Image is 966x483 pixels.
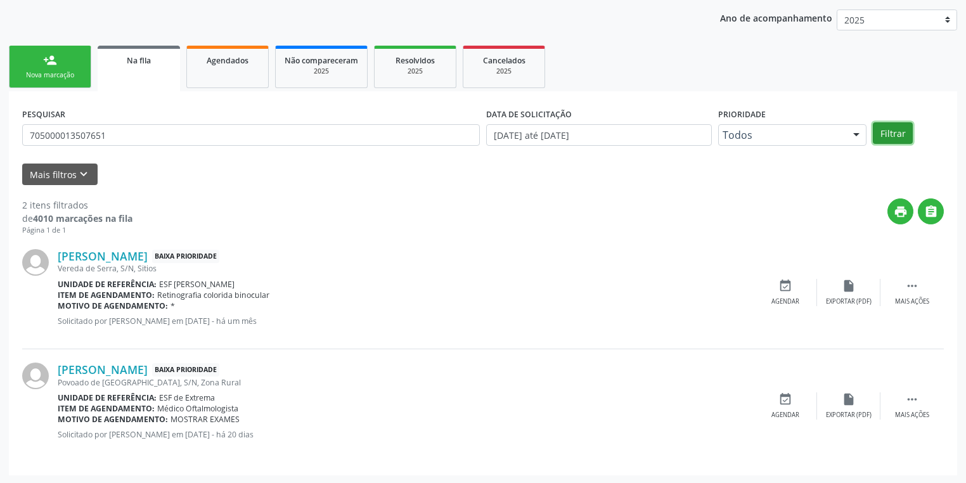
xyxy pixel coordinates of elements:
[905,279,919,293] i: 
[905,392,919,406] i: 
[171,414,240,425] span: MOSTRAR EXAMES
[826,411,872,420] div: Exportar (PDF)
[22,225,132,236] div: Página 1 de 1
[826,297,872,306] div: Exportar (PDF)
[43,53,57,67] div: person_add
[383,67,447,76] div: 2025
[486,105,572,124] label: DATA DE SOLICITAÇÃO
[58,263,754,274] div: Vereda de Serra, S/N, Sitios
[771,297,799,306] div: Agendar
[22,198,132,212] div: 2 itens filtrados
[842,279,856,293] i: insert_drive_file
[771,411,799,420] div: Agendar
[22,105,65,124] label: PESQUISAR
[58,316,754,326] p: Solicitado por [PERSON_NAME] em [DATE] - há um mês
[22,124,480,146] input: Nome, CNS
[152,250,219,263] span: Baixa Prioridade
[58,429,754,440] p: Solicitado por [PERSON_NAME] em [DATE] - há 20 dias
[58,363,148,377] a: [PERSON_NAME]
[33,212,132,224] strong: 4010 marcações na fila
[58,377,754,388] div: Povoado de [GEOGRAPHIC_DATA], S/N, Zona Rural
[894,205,908,219] i: print
[58,290,155,300] b: Item de agendamento:
[58,300,168,311] b: Motivo de agendamento:
[159,392,215,403] span: ESF de Extrema
[58,249,148,263] a: [PERSON_NAME]
[778,279,792,293] i: event_available
[895,411,929,420] div: Mais ações
[873,122,913,144] button: Filtrar
[918,198,944,224] button: 
[22,164,98,186] button: Mais filtroskeyboard_arrow_down
[396,55,435,66] span: Resolvidos
[778,392,792,406] i: event_available
[58,392,157,403] b: Unidade de referência:
[207,55,248,66] span: Agendados
[58,279,157,290] b: Unidade de referência:
[718,105,766,124] label: Prioridade
[159,279,235,290] span: ESF [PERSON_NAME]
[895,297,929,306] div: Mais ações
[58,403,155,414] b: Item de agendamento:
[18,70,82,80] div: Nova marcação
[285,67,358,76] div: 2025
[285,55,358,66] span: Não compareceram
[157,290,269,300] span: Retinografia colorida binocular
[842,392,856,406] i: insert_drive_file
[720,10,832,25] p: Ano de acompanhamento
[887,198,913,224] button: print
[486,124,712,146] input: Selecione um intervalo
[77,167,91,181] i: keyboard_arrow_down
[22,249,49,276] img: img
[152,363,219,377] span: Baixa Prioridade
[58,414,168,425] b: Motivo de agendamento:
[157,403,238,414] span: Médico Oftalmologista
[22,212,132,225] div: de
[483,55,525,66] span: Cancelados
[924,205,938,219] i: 
[22,363,49,389] img: img
[723,129,840,141] span: Todos
[472,67,536,76] div: 2025
[127,55,151,66] span: Na fila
